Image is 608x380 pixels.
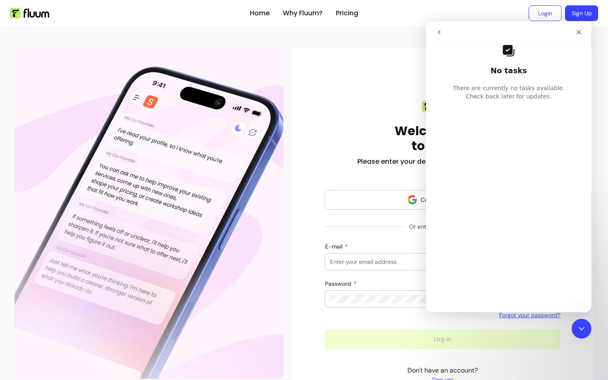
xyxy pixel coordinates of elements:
img: avatar [407,195,417,205]
img: Fluum Logo [10,8,49,19]
span: Password [325,280,353,287]
h2: Please enter your details to sign in to your account [357,157,528,167]
input: Password [330,295,555,303]
iframe: Intercom live chat [426,21,591,312]
span: E-mail [325,243,344,250]
button: Continue with Google [325,190,560,210]
span: Or enter your credentials [402,219,483,234]
a: Forgot your password? [499,311,560,319]
a: Sign Up [565,5,598,21]
img: Fluum logo [422,101,463,112]
input: E-mail [330,258,555,266]
a: Home [250,8,270,18]
a: Pricing [336,8,358,18]
a: Login [529,5,562,21]
a: Why Fluum? [283,8,323,18]
div: Illustration of Fluum AI Co-Founder on a smartphone, showing AI chat guidance that helps freelanc... [14,48,283,379]
iframe: Intercom live chat [572,319,591,339]
h1: Welcome back to Fluum! [395,124,491,153]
